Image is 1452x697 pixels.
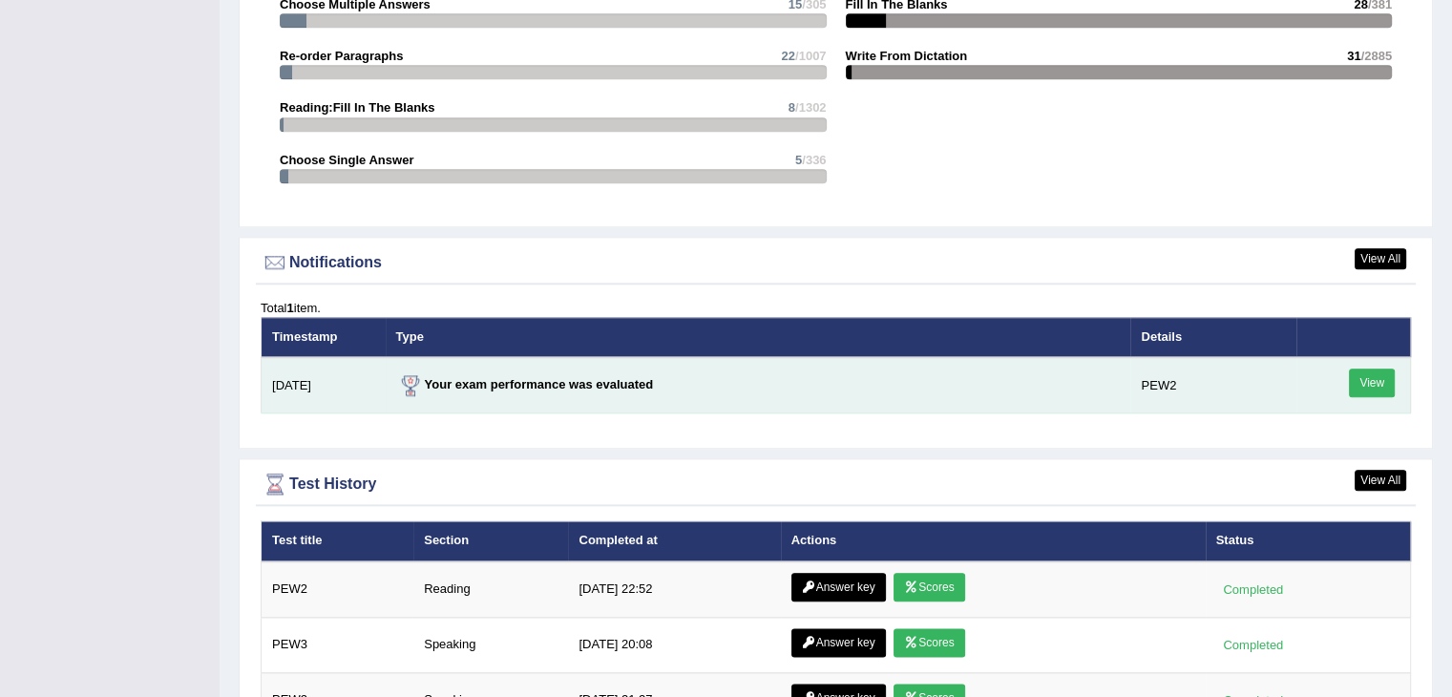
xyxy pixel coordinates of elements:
[1349,369,1395,397] a: View
[795,49,827,63] span: /1007
[261,470,1411,498] div: Test History
[781,521,1206,561] th: Actions
[1216,580,1291,600] div: Completed
[262,617,414,672] td: PEW3
[413,617,568,672] td: Speaking
[568,521,780,561] th: Completed at
[802,153,826,167] span: /336
[568,617,780,672] td: [DATE] 20:08
[1130,317,1295,357] th: Details
[1355,248,1406,269] a: View All
[261,299,1411,317] div: Total item.
[894,573,964,602] a: Scores
[280,153,413,167] strong: Choose Single Answer
[791,573,886,602] a: Answer key
[262,521,414,561] th: Test title
[262,317,386,357] th: Timestamp
[1355,470,1406,491] a: View All
[261,248,1411,277] div: Notifications
[396,377,654,391] strong: Your exam performance was evaluated
[1206,521,1411,561] th: Status
[789,100,795,115] span: 8
[1347,49,1360,63] span: 31
[846,49,968,63] strong: Write From Dictation
[262,357,386,413] td: [DATE]
[1130,357,1295,413] td: PEW2
[791,628,886,657] a: Answer key
[781,49,794,63] span: 22
[386,317,1131,357] th: Type
[795,100,827,115] span: /1302
[280,49,403,63] strong: Re-order Paragraphs
[413,521,568,561] th: Section
[1216,635,1291,655] div: Completed
[1360,49,1392,63] span: /2885
[894,628,964,657] a: Scores
[286,301,293,315] b: 1
[568,561,780,618] td: [DATE] 22:52
[413,561,568,618] td: Reading
[795,153,802,167] span: 5
[262,561,414,618] td: PEW2
[280,100,435,115] strong: Reading:Fill In The Blanks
